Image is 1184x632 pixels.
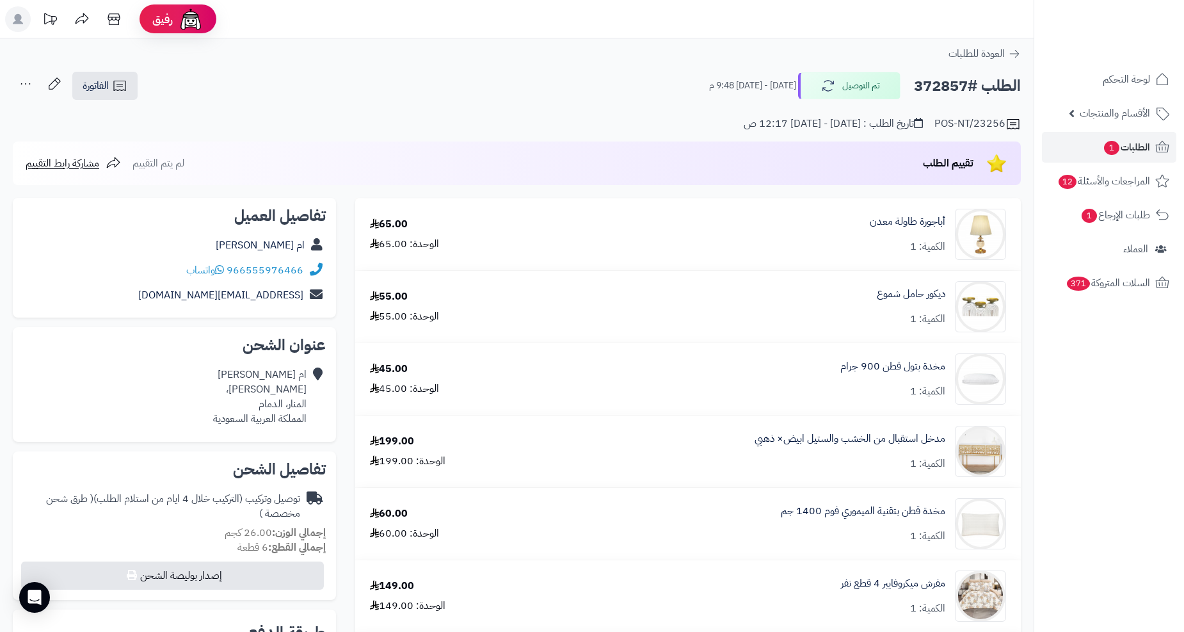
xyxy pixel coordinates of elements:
[213,368,307,426] div: ام [PERSON_NAME] [PERSON_NAME]، المنار، الدمام المملكة العربية السعودية
[1066,274,1150,292] span: السلات المتروكة
[370,579,414,594] div: 149.00
[1103,138,1150,156] span: الطلبات
[956,426,1005,477] img: 1746016522-1-90x90.jpg
[948,46,1021,61] a: العودة للطلبات
[152,12,173,27] span: رفيق
[23,208,326,223] h2: تفاصيل العميل
[26,156,99,171] span: مشاركة رابط التقييم
[370,309,439,324] div: الوحدة: 55.00
[46,491,300,521] span: ( طرق شحن مخصصة )
[186,263,224,278] a: واتساب
[370,506,408,521] div: 60.00
[923,156,973,171] span: تقييم الطلب
[910,384,945,399] div: الكمية: 1
[709,79,796,92] small: [DATE] - [DATE] 9:48 م
[216,238,305,253] a: ام [PERSON_NAME]
[132,156,184,171] span: لم يتم التقييم
[781,504,945,519] a: مخدة قطن بتقنية الميموري فوم 1400 جم
[910,457,945,471] div: الكمية: 1
[1057,172,1150,190] span: المراجعات والأسئلة
[227,263,303,278] a: 966555976466
[1103,70,1150,88] span: لوحة التحكم
[72,72,138,100] a: الفاتورة
[956,209,1005,260] img: 1715584033-220202011105-90x90.jpg
[914,73,1021,99] h2: الطلب #372857
[370,454,445,469] div: الوحدة: 199.00
[225,525,326,540] small: 26.00 كجم
[877,287,945,302] a: ديكور حامل شموع
[910,529,945,544] div: الكمية: 1
[910,312,945,327] div: الكمية: 1
[23,492,300,521] div: توصيل وتركيب (التركيب خلال 4 ايام من استلام الطلب)
[1042,64,1176,95] a: لوحة التحكم
[1042,200,1176,231] a: طلبات الإرجاع1
[272,525,326,540] strong: إجمالي الوزن:
[370,526,439,541] div: الوحدة: 60.00
[755,432,945,446] a: مدخل استقبال من الخشب والستيل ابيض× ذهبي
[956,281,1005,332] img: 1720263665-110319010057-90x90.jpg
[870,215,945,229] a: أباجورة طاولة معدن
[138,288,303,303] a: [EMAIL_ADDRESS][DOMAIN_NAME]
[840,359,945,374] a: مخدة بتول قطن 900 جرام
[34,6,66,35] a: تحديثات المنصة
[956,498,1005,549] img: 1748968451-1-90x90.jpg
[910,239,945,254] div: الكمية: 1
[1042,166,1176,197] a: المراجعات والأسئلة12
[23,462,326,477] h2: تفاصيل الشحن
[1080,206,1150,224] span: طلبات الإرجاع
[26,156,121,171] a: مشاركة رابط التقييم
[841,576,945,591] a: مفرش ميكروفايبر 4 قطع نفر
[934,117,1021,132] div: POS-NT/23256
[370,362,408,377] div: 45.00
[956,571,1005,622] img: 1752057077-1-90x90.jpg
[956,353,1005,405] img: 1739778926-220106010217-90x90.jpg
[1042,132,1176,163] a: الطلبات1
[798,72,900,99] button: تم التوصيل
[370,237,439,252] div: الوحدة: 65.00
[268,540,326,555] strong: إجمالي القطع:
[1059,175,1076,189] span: 12
[21,562,324,590] button: إصدار بوليصة الشحن
[948,46,1005,61] span: العودة للطلبات
[23,337,326,353] h2: عنوان الشحن
[83,78,109,93] span: الفاتورة
[19,582,50,613] div: Open Intercom Messenger
[744,117,923,131] div: تاريخ الطلب : [DATE] - [DATE] 12:17 ص
[370,289,408,304] div: 55.00
[1104,141,1119,155] span: 1
[370,434,414,449] div: 199.00
[1123,240,1148,258] span: العملاء
[237,540,326,555] small: 6 قطعة
[1082,209,1097,223] span: 1
[1080,104,1150,122] span: الأقسام والمنتجات
[370,599,445,613] div: الوحدة: 149.00
[370,217,408,232] div: 65.00
[1042,268,1176,298] a: السلات المتروكة371
[910,601,945,616] div: الكمية: 1
[178,6,204,32] img: ai-face.png
[1067,277,1090,291] span: 371
[370,382,439,396] div: الوحدة: 45.00
[1042,234,1176,264] a: العملاء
